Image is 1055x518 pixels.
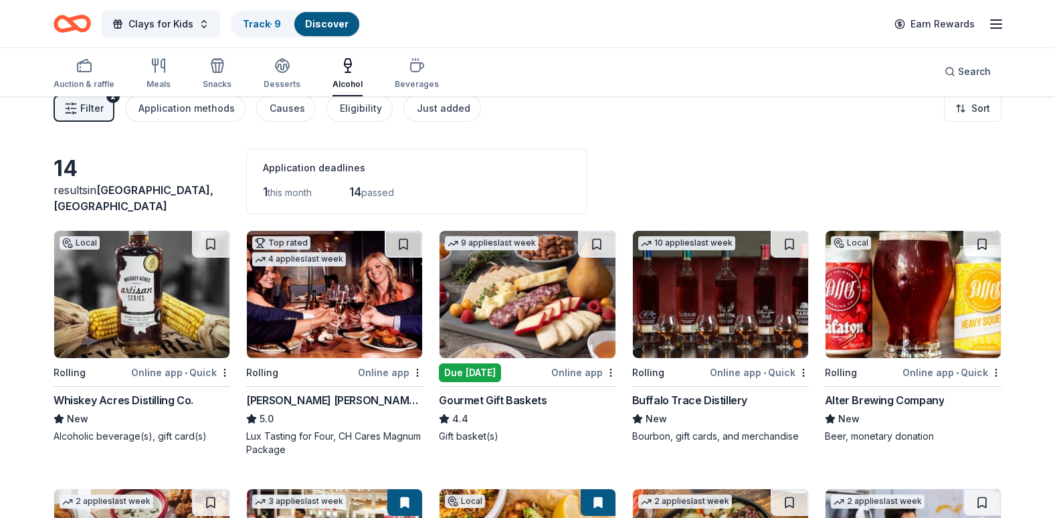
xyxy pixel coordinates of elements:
[825,392,945,408] div: Alter Brewing Company
[831,236,871,250] div: Local
[260,411,274,427] span: 5.0
[246,430,423,456] div: Lux Tasting for Four, CH Cares Magnum Package
[54,79,114,90] div: Auction & raffle
[956,367,959,378] span: •
[632,365,664,381] div: Rolling
[417,100,470,116] div: Just added
[185,367,187,378] span: •
[944,95,1001,122] button: Sort
[825,430,1001,443] div: Beer, monetary donation
[551,364,616,381] div: Online app
[825,230,1001,443] a: Image for Alter Brewing CompanyLocalRollingOnline app•QuickAlter Brewing CompanyNewBeer, monetary...
[54,95,114,122] button: Filter2
[102,11,220,37] button: Clays for Kids
[838,411,860,427] span: New
[147,79,171,90] div: Meals
[646,411,667,427] span: New
[332,52,363,96] button: Alcohol
[54,183,213,213] span: [GEOGRAPHIC_DATA], [GEOGRAPHIC_DATA]
[361,187,394,198] span: passed
[445,495,485,508] div: Local
[633,231,808,358] img: Image for Buffalo Trace Distillery
[128,16,193,32] span: Clays for Kids
[395,79,439,90] div: Beverages
[54,365,86,381] div: Rolling
[246,365,278,381] div: Rolling
[638,236,735,250] div: 10 applies last week
[54,52,114,96] button: Auction & raffle
[256,95,316,122] button: Causes
[710,364,809,381] div: Online app Quick
[131,364,230,381] div: Online app Quick
[439,392,547,408] div: Gourmet Gift Baskets
[54,231,229,358] img: Image for Whiskey Acres Distilling Co.
[80,100,104,116] span: Filter
[147,52,171,96] button: Meals
[125,95,246,122] button: Application methods
[958,64,991,80] span: Search
[243,18,281,29] a: Track· 9
[440,231,615,358] img: Image for Gourmet Gift Baskets
[263,160,571,176] div: Application deadlines
[358,364,423,381] div: Online app
[203,52,231,96] button: Snacks
[934,58,1001,85] button: Search
[332,79,363,90] div: Alcohol
[403,95,481,122] button: Just added
[246,392,423,408] div: [PERSON_NAME] [PERSON_NAME] Winery and Restaurants
[54,430,230,443] div: Alcoholic beverage(s), gift card(s)
[902,364,1001,381] div: Online app Quick
[264,79,300,90] div: Desserts
[252,236,310,250] div: Top rated
[825,365,857,381] div: Rolling
[349,185,361,199] span: 14
[831,495,925,509] div: 2 applies last week
[252,252,346,266] div: 4 applies last week
[326,95,393,122] button: Eligibility
[54,8,91,39] a: Home
[305,18,349,29] a: Discover
[445,236,539,250] div: 9 applies last week
[106,90,120,103] div: 2
[54,230,230,443] a: Image for Whiskey Acres Distilling Co.LocalRollingOnline app•QuickWhiskey Acres Distilling Co.New...
[340,100,382,116] div: Eligibility
[54,182,230,214] div: results
[203,79,231,90] div: Snacks
[60,236,100,250] div: Local
[439,363,501,382] div: Due [DATE]
[632,430,809,443] div: Bourbon, gift cards, and merchandise
[452,411,468,427] span: 4.4
[231,11,361,37] button: Track· 9Discover
[138,100,235,116] div: Application methods
[246,230,423,456] a: Image for Cooper's Hawk Winery and RestaurantsTop rated4 applieslast weekRollingOnline app[PERSON...
[264,52,300,96] button: Desserts
[632,230,809,443] a: Image for Buffalo Trace Distillery10 applieslast weekRollingOnline app•QuickBuffalo Trace Distill...
[395,52,439,96] button: Beverages
[54,155,230,182] div: 14
[270,100,305,116] div: Causes
[252,495,346,509] div: 3 applies last week
[60,495,153,509] div: 2 applies last week
[632,392,747,408] div: Buffalo Trace Distillery
[826,231,1001,358] img: Image for Alter Brewing Company
[439,230,615,443] a: Image for Gourmet Gift Baskets9 applieslast weekDue [DATE]Online appGourmet Gift Baskets4.4Gift b...
[67,411,88,427] span: New
[638,495,732,509] div: 2 applies last week
[263,185,268,199] span: 1
[54,183,213,213] span: in
[54,392,193,408] div: Whiskey Acres Distilling Co.
[268,187,312,198] span: this month
[886,12,983,36] a: Earn Rewards
[763,367,766,378] span: •
[247,231,422,358] img: Image for Cooper's Hawk Winery and Restaurants
[971,100,990,116] span: Sort
[439,430,615,443] div: Gift basket(s)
